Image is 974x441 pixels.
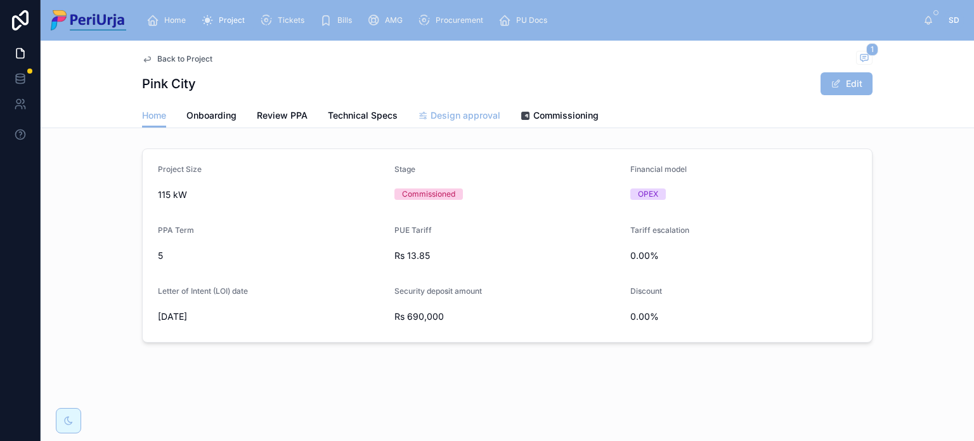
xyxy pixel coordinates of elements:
[363,9,412,32] a: AMG
[136,6,923,34] div: scrollable content
[256,9,313,32] a: Tickets
[51,10,126,30] img: App logo
[394,225,432,235] span: PUE Tariff
[866,43,878,56] span: 1
[337,15,352,25] span: Bills
[630,225,689,235] span: Tariff escalation
[328,109,398,122] span: Technical Specs
[158,188,384,201] span: 115 kW
[257,109,308,122] span: Review PPA
[495,9,556,32] a: PU Docs
[949,15,959,25] span: SD
[186,104,237,129] a: Onboarding
[158,164,202,174] span: Project Size
[157,54,212,64] span: Back to Project
[257,104,308,129] a: Review PPA
[394,249,621,262] span: Rs 13.85
[856,51,873,67] button: 1
[630,286,662,296] span: Discount
[516,15,547,25] span: PU Docs
[638,188,658,200] div: OPEX
[158,225,194,235] span: PPA Term
[142,104,166,128] a: Home
[418,104,500,129] a: Design approval
[186,109,237,122] span: Onboarding
[821,72,873,95] button: Edit
[164,15,186,25] span: Home
[630,249,857,262] span: 0.00%
[521,104,599,129] a: Commissioning
[402,188,455,200] div: Commissioned
[278,15,304,25] span: Tickets
[158,286,248,296] span: Letter of Intent (LOI) date
[316,9,361,32] a: Bills
[158,249,384,262] span: 5
[436,15,483,25] span: Procurement
[142,109,166,122] span: Home
[394,164,415,174] span: Stage
[533,109,599,122] span: Commissioning
[197,9,254,32] a: Project
[142,54,212,64] a: Back to Project
[431,109,500,122] span: Design approval
[630,164,687,174] span: Financial model
[385,15,403,25] span: AMG
[158,310,384,323] span: [DATE]
[143,9,195,32] a: Home
[394,310,621,323] span: Rs 690,000
[630,310,857,323] span: 0.00%
[142,75,196,93] h1: Pink City
[414,9,492,32] a: Procurement
[394,286,482,296] span: Security deposit amount
[328,104,398,129] a: Technical Specs
[219,15,245,25] span: Project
